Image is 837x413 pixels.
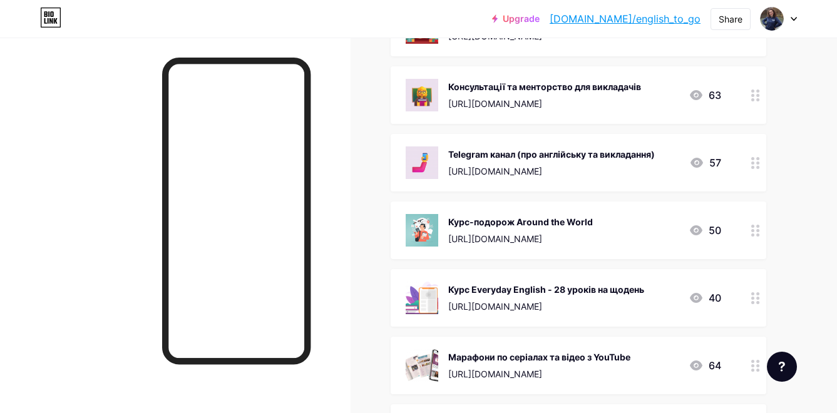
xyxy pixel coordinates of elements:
[448,148,655,161] div: Telegram канал (про англійську та викладання)
[448,215,593,228] div: Курс-подорож Around the World
[448,283,644,296] div: Курс Everyday English - 28 уроків на щодень
[406,282,438,314] img: Курс Everyday English - 28 уроків на щодень
[689,155,721,170] div: 57
[448,97,641,110] div: [URL][DOMAIN_NAME]
[448,80,641,93] div: Консультації та менторство для викладачів
[406,214,438,247] img: Курс-подорож Around the World
[550,11,701,26] a: [DOMAIN_NAME]/english_to_go
[689,290,721,305] div: 40
[689,88,721,103] div: 63
[448,165,655,178] div: [URL][DOMAIN_NAME]
[492,14,540,24] a: Upgrade
[448,232,593,245] div: [URL][DOMAIN_NAME]
[406,79,438,111] img: Консультації та менторство для викладачів
[719,13,742,26] div: Share
[689,223,721,238] div: 50
[448,300,644,313] div: [URL][DOMAIN_NAME]
[406,349,438,382] img: Марафони по серіалах та відео з YouTube
[448,350,630,364] div: Марафони по серіалах та відео з YouTube
[406,146,438,179] img: Telegram канал (про англійську та викладання)
[448,367,630,380] div: [URL][DOMAIN_NAME]
[689,358,721,373] div: 64
[760,7,784,31] img: Julia Bortnyk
